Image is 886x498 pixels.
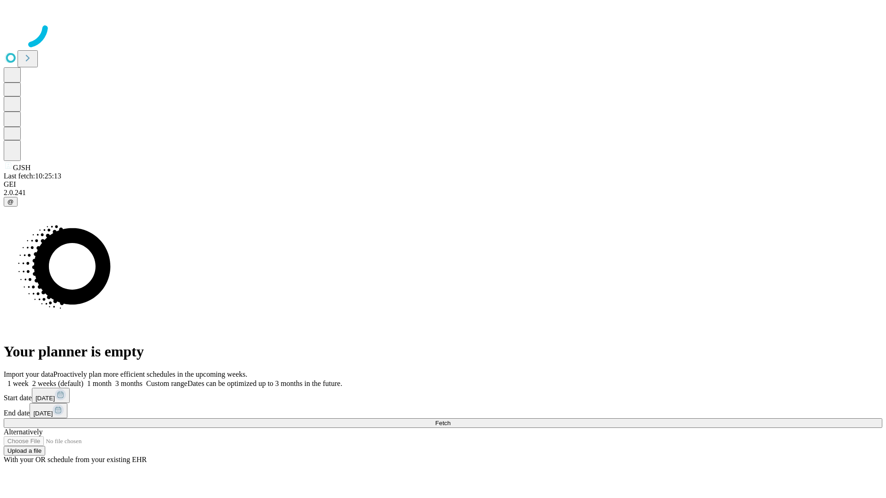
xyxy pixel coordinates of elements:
[4,428,42,436] span: Alternatively
[115,379,143,387] span: 3 months
[146,379,187,387] span: Custom range
[4,403,882,418] div: End date
[4,418,882,428] button: Fetch
[4,446,45,456] button: Upload a file
[4,180,882,189] div: GEI
[36,395,55,402] span: [DATE]
[4,343,882,360] h1: Your planner is empty
[87,379,112,387] span: 1 month
[54,370,247,378] span: Proactively plan more efficient schedules in the upcoming weeks.
[4,172,61,180] span: Last fetch: 10:25:13
[435,420,450,427] span: Fetch
[13,164,30,172] span: GJSH
[33,410,53,417] span: [DATE]
[32,388,70,403] button: [DATE]
[4,456,147,463] span: With your OR schedule from your existing EHR
[4,370,54,378] span: Import your data
[4,197,18,207] button: @
[4,189,882,197] div: 2.0.241
[32,379,84,387] span: 2 weeks (default)
[7,198,14,205] span: @
[30,403,67,418] button: [DATE]
[7,379,29,387] span: 1 week
[4,388,882,403] div: Start date
[187,379,342,387] span: Dates can be optimized up to 3 months in the future.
